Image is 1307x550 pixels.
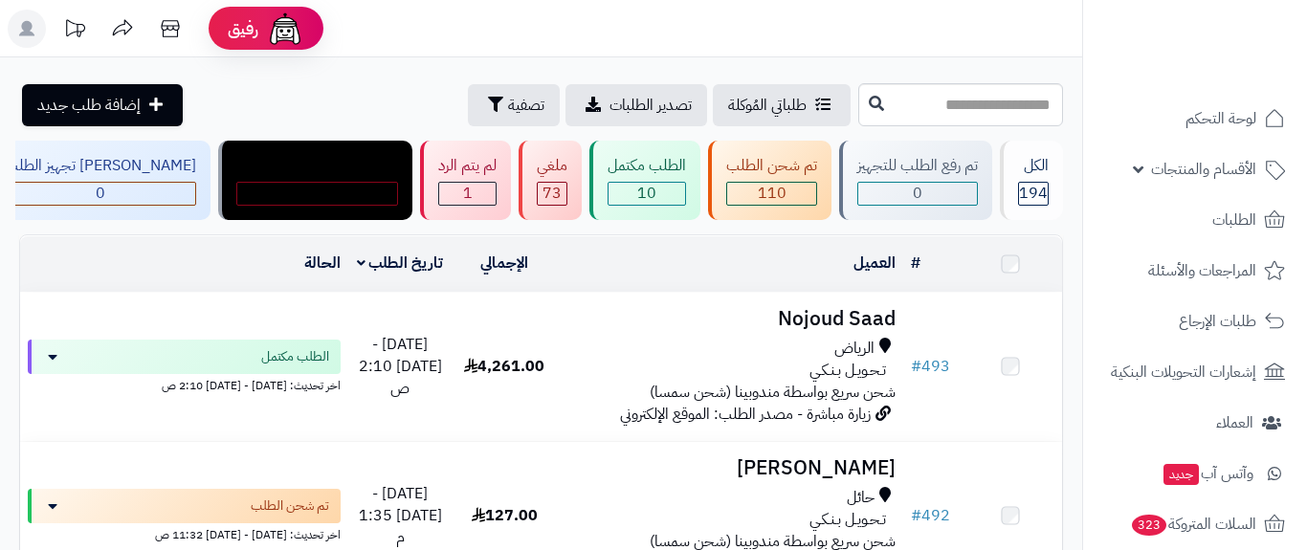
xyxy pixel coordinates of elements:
[1095,451,1296,496] a: وآتس آبجديد
[1095,248,1296,294] a: المراجعات والأسئلة
[538,183,566,205] div: 73
[1095,197,1296,243] a: الطلبات
[468,84,560,126] button: تصفية
[237,183,397,205] div: 0
[304,252,341,275] a: الحالة
[1095,501,1296,547] a: السلات المتروكة323
[508,94,544,117] span: تصفية
[1185,105,1256,132] span: لوحة التحكم
[313,182,322,205] span: 0
[1179,308,1256,335] span: طلبات الإرجاع
[214,141,416,220] a: مندوب توصيل داخل الرياض 0
[1095,96,1296,142] a: لوحة التحكم
[51,10,99,53] a: تحديثات المنصة
[586,141,704,220] a: الطلب مكتمل 10
[996,141,1067,220] a: الكل194
[650,381,896,404] span: شحن سريع بواسطة مندوبينا (شحن سمسا)
[913,182,922,205] span: 0
[609,183,685,205] div: 10
[637,182,656,205] span: 10
[1095,349,1296,395] a: إشعارات التحويلات البنكية
[911,504,950,527] a: #492
[713,84,851,126] a: طلباتي المُوكلة
[96,182,105,205] span: 0
[758,182,786,205] span: 110
[236,155,398,177] div: مندوب توصيل داخل الرياض
[1163,464,1199,485] span: جديد
[565,84,707,126] a: تصدير الطلبات
[564,308,896,330] h3: Nojoud Saad
[1212,207,1256,233] span: الطلبات
[537,155,567,177] div: ملغي
[1177,54,1289,94] img: logo-2.png
[835,141,996,220] a: تم رفع الطلب للتجهيز 0
[251,496,329,516] span: تم شحن الطلب
[834,338,875,360] span: الرياض
[357,252,444,275] a: تاريخ الطلب
[1019,182,1048,205] span: 194
[543,182,562,205] span: 73
[416,141,515,220] a: لم يتم الرد 1
[438,155,497,177] div: لم يتم الرد
[853,252,896,275] a: العميل
[728,94,807,117] span: طلباتي المُوكلة
[809,509,886,531] span: تـحـويـل بـنـكـي
[564,457,896,479] h3: [PERSON_NAME]
[5,155,196,177] div: [PERSON_NAME] تجهيز الطلب
[359,482,442,549] span: [DATE] - [DATE] 1:35 م
[857,155,978,177] div: تم رفع الطلب للتجهيز
[359,333,442,400] span: [DATE] - [DATE] 2:10 ص
[1162,460,1253,487] span: وآتس آب
[6,183,195,205] div: 0
[463,182,473,205] span: 1
[726,155,817,177] div: تم شحن الطلب
[911,355,921,378] span: #
[620,403,871,426] span: زيارة مباشرة - مصدر الطلب: الموقع الإلكتروني
[809,360,886,382] span: تـحـويـل بـنـكـي
[704,141,835,220] a: تم شحن الطلب 110
[1095,298,1296,344] a: طلبات الإرجاع
[847,487,875,509] span: حائل
[480,252,528,275] a: الإجمالي
[727,183,816,205] div: 110
[609,94,692,117] span: تصدير الطلبات
[28,523,341,543] div: اخر تحديث: [DATE] - [DATE] 11:32 ص
[37,94,141,117] span: إضافة طلب جديد
[608,155,686,177] div: الطلب مكتمل
[858,183,977,205] div: 0
[464,355,544,378] span: 4,261.00
[911,252,920,275] a: #
[1151,156,1256,183] span: الأقسام والمنتجات
[439,183,496,205] div: 1
[261,347,329,366] span: الطلب مكتمل
[1148,257,1256,284] span: المراجعات والأسئلة
[22,84,183,126] a: إضافة طلب جديد
[911,504,921,527] span: #
[1130,511,1256,538] span: السلات المتروكة
[1018,155,1049,177] div: الكل
[266,10,304,48] img: ai-face.png
[1095,400,1296,446] a: العملاء
[228,17,258,40] span: رفيق
[911,355,950,378] a: #493
[472,504,538,527] span: 127.00
[1216,409,1253,436] span: العملاء
[1111,359,1256,385] span: إشعارات التحويلات البنكية
[28,374,341,394] div: اخر تحديث: [DATE] - [DATE] 2:10 ص
[1132,515,1166,536] span: 323
[515,141,586,220] a: ملغي 73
